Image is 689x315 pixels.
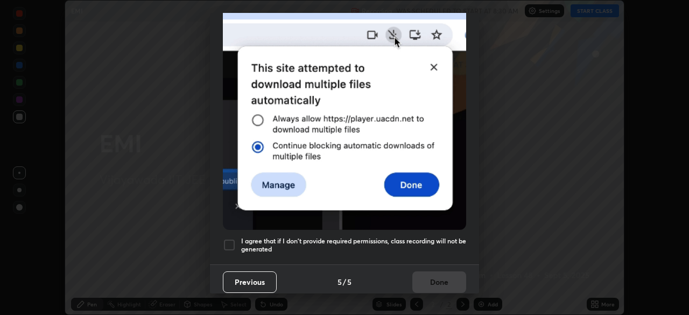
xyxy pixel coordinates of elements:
[343,276,346,288] h4: /
[347,276,351,288] h4: 5
[241,237,466,254] h5: I agree that if I don't provide required permissions, class recording will not be generated
[338,276,342,288] h4: 5
[223,271,277,293] button: Previous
